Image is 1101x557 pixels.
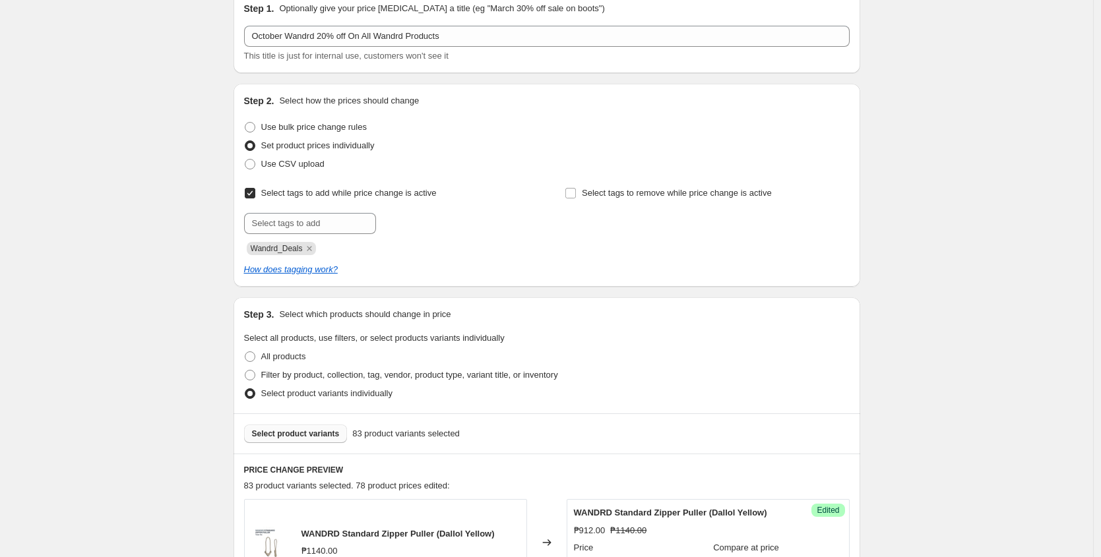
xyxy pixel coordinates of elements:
input: Select tags to add [244,213,376,234]
h2: Step 1. [244,2,274,15]
span: Select product variants individually [261,388,393,398]
span: WANDRD Standard Zipper Puller (Dallol Yellow) [574,508,767,517]
div: ₱912.00 [574,524,606,537]
button: Remove Wandrd_Deals [303,243,315,254]
button: Select product variants [244,425,348,443]
span: All products [261,351,306,361]
span: Set product prices individually [261,140,375,150]
strike: ₱1140.00 [610,524,646,537]
span: Select tags to add while price change is active [261,188,437,198]
span: Use bulk price change rules [261,122,367,132]
span: Filter by product, collection, tag, vendor, product type, variant title, or inventory [261,370,558,380]
span: Wandrd_Deals [251,244,303,253]
p: Select how the prices should change [279,94,419,107]
span: Select all products, use filters, or select products variants individually [244,333,505,343]
p: Optionally give your price [MEDICAL_DATA] a title (eg "March 30% off sale on boots") [279,2,604,15]
span: 83 product variants selected. 78 product prices edited: [244,481,450,490]
span: Select tags to remove while price change is active [582,188,772,198]
span: Select product variants [252,428,340,439]
span: This title is just for internal use, customers won't see it [244,51,449,61]
span: WANDRD Standard Zipper Puller (Dallol Yellow) [301,529,495,539]
h6: PRICE CHANGE PREVIEW [244,465,850,475]
span: Price [574,542,594,552]
input: 30% off holiday sale [244,26,850,47]
span: Use CSV upload [261,159,325,169]
p: Select which products should change in price [279,308,451,321]
h2: Step 2. [244,94,274,107]
span: 83 product variants selected [352,427,460,440]
a: How does tagging work? [244,264,338,274]
h2: Step 3. [244,308,274,321]
span: Compare at price [713,542,779,552]
span: Edited [817,505,839,515]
